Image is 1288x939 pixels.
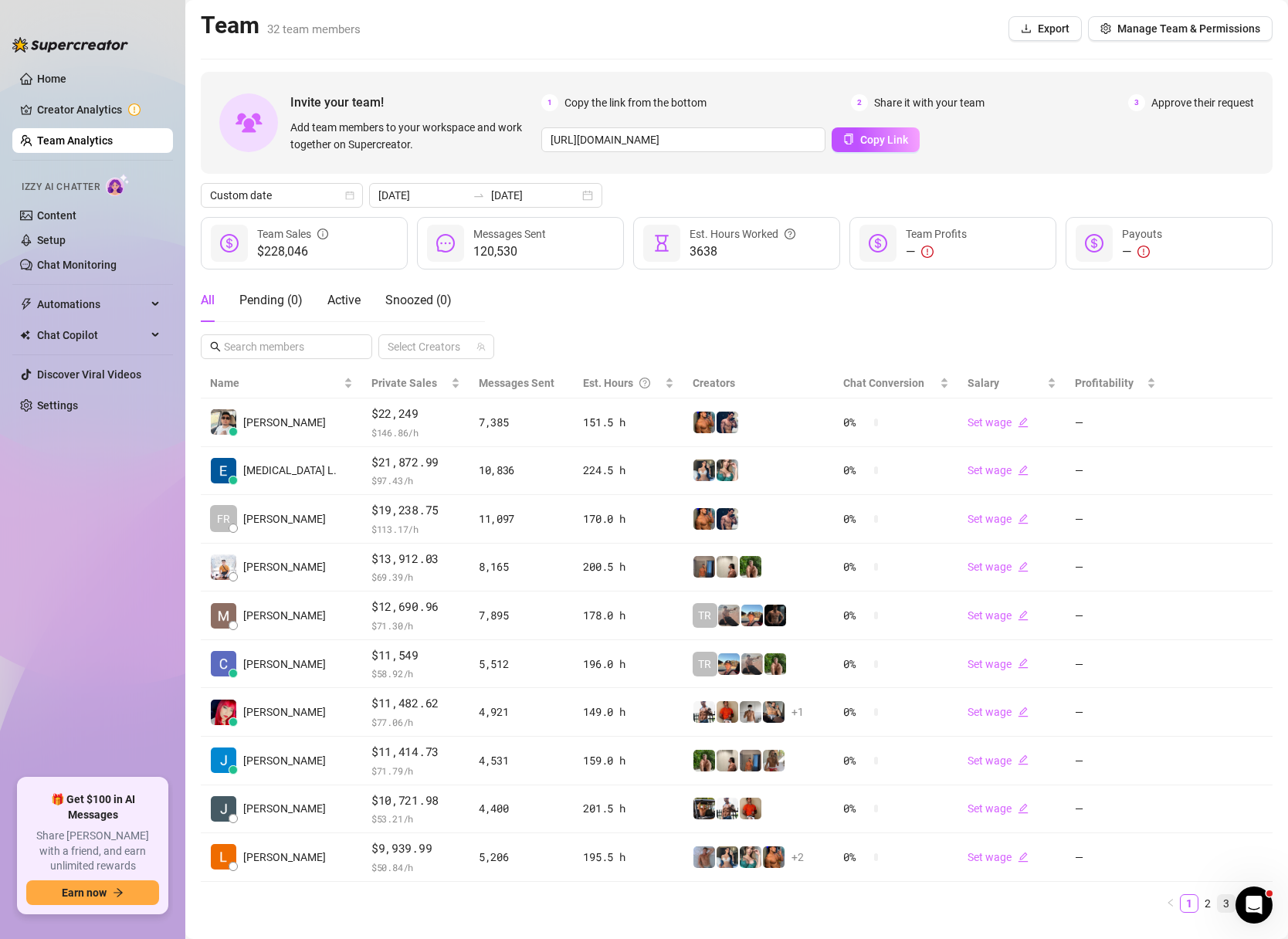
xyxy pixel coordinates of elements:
[371,425,460,440] span: $ 146.86 /h
[1100,23,1111,34] span: setting
[37,323,147,347] span: Chat Copilot
[479,656,565,673] div: 5,512
[843,510,868,527] span: 0 %
[764,605,786,626] img: Trent
[37,259,117,271] a: Chat Monitoring
[1018,852,1029,863] span: edit
[832,127,920,152] button: Copy Link
[1066,544,1165,592] td: —
[473,242,546,261] span: 120,530
[473,189,485,202] span: swap-right
[1117,22,1260,35] span: Manage Team & Permissions
[290,119,535,153] span: Add team members to your workspace and work together on Supercreator.
[201,368,362,398] th: Name
[371,743,460,761] span: $11,414.73
[860,134,908,146] span: Copy Link
[906,242,967,261] div: —
[1085,234,1103,253] span: dollar-circle
[378,187,466,204] input: Start date
[436,234,455,253] span: message
[740,750,761,771] img: Wayne
[479,558,565,575] div: 8,165
[243,607,326,624] span: [PERSON_NAME]
[843,134,854,144] span: copy
[583,607,673,624] div: 178.0 h
[371,839,460,858] span: $9,939.99
[968,609,1029,622] a: Set wageedit
[1180,894,1198,913] li: 1
[220,234,239,253] span: dollar-circle
[874,94,985,111] span: Share it with your team
[371,859,460,875] span: $ 50.84 /h
[583,800,673,817] div: 201.5 h
[1137,246,1150,258] span: exclamation-circle
[693,412,715,433] img: JG
[741,653,763,675] img: LC
[211,700,236,725] img: Mary Jane Moren…
[843,462,868,479] span: 0 %
[652,234,671,253] span: hourglass
[968,416,1029,429] a: Set wageedit
[62,886,107,899] span: Earn now
[1198,894,1217,913] li: 2
[639,375,650,392] span: question-circle
[1066,833,1165,882] td: —
[1066,592,1165,640] td: —
[37,292,147,317] span: Automations
[1128,94,1145,111] span: 3
[718,605,740,626] img: LC
[717,508,738,530] img: Axel
[371,569,460,585] span: $ 69.39 /h
[211,844,236,870] img: Lexter Ore
[1018,610,1029,621] span: edit
[211,651,236,676] img: Charmaine Javil…
[717,750,738,771] img: Ralphy
[345,191,354,200] span: calendar
[37,234,66,246] a: Setup
[1018,561,1029,572] span: edit
[717,846,738,868] img: Katy
[473,228,546,240] span: Messages Sent
[683,368,835,398] th: Creators
[371,501,460,520] span: $19,238.75
[26,792,159,822] span: 🎁 Get $100 in AI Messages
[479,800,565,817] div: 4,400
[763,846,785,868] img: JG
[698,607,711,624] span: TR
[843,607,868,624] span: 0 %
[690,242,795,261] span: 3638
[583,375,661,392] div: Est. Hours
[371,405,460,423] span: $22,249
[764,653,786,675] img: Nathaniel
[243,414,326,431] span: [PERSON_NAME]
[371,598,460,616] span: $12,690.96
[843,800,868,817] span: 0 %
[211,747,236,773] img: Rupert T.
[385,293,452,307] span: Snoozed ( 0 )
[211,458,236,483] img: Exon Locsin
[224,338,351,355] input: Search members
[20,298,32,310] span: thunderbolt
[479,414,565,431] div: 7,385
[740,798,761,819] img: Justin
[1066,785,1165,834] td: —
[1166,898,1175,907] span: left
[37,399,78,412] a: Settings
[1122,242,1162,261] div: —
[479,703,565,720] div: 4,921
[693,701,715,723] img: JUSTIN
[921,246,934,258] span: exclamation-circle
[740,846,761,868] img: Zaddy
[791,703,804,720] span: + 1
[583,752,673,769] div: 159.0 h
[1018,707,1029,717] span: edit
[1218,895,1235,912] a: 3
[583,558,673,575] div: 200.5 h
[583,656,673,673] div: 196.0 h
[243,849,326,866] span: [PERSON_NAME]
[37,209,76,222] a: Content
[718,653,740,675] img: Zach
[763,701,785,723] img: George
[968,464,1029,476] a: Set wageedit
[371,473,460,488] span: $ 97.43 /h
